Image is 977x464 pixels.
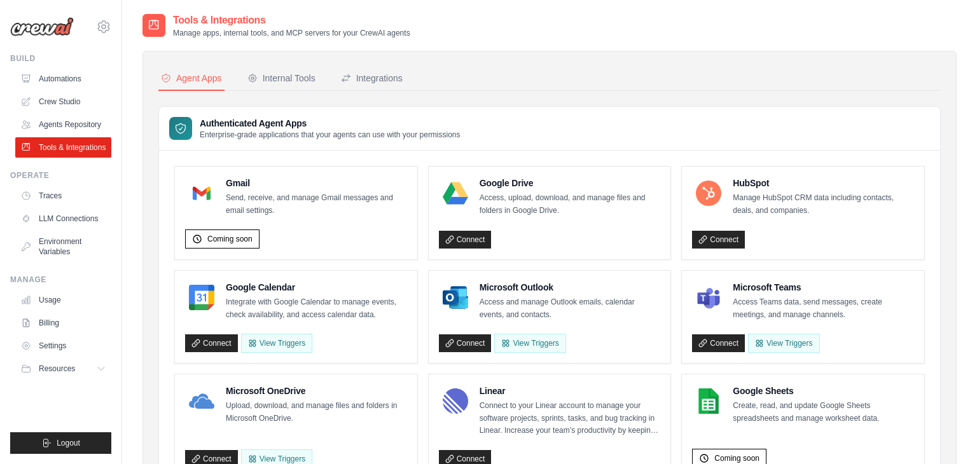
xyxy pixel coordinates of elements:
p: Access Teams data, send messages, create meetings, and manage channels. [733,296,914,321]
h2: Tools & Integrations [173,13,410,28]
p: Manage HubSpot CRM data including contacts, deals, and companies. [733,192,914,217]
img: Google Drive Logo [443,181,468,206]
span: Logout [57,438,80,448]
span: Resources [39,364,75,374]
p: Access, upload, download, and manage files and folders in Google Drive. [480,192,661,217]
: View Triggers [748,334,819,353]
h3: Authenticated Agent Apps [200,117,461,130]
p: Upload, download, and manage files and folders in Microsoft OneDrive. [226,400,407,425]
div: Internal Tools [247,72,315,85]
h4: Microsoft Outlook [480,281,661,294]
a: Connect [439,231,492,249]
p: Manage apps, internal tools, and MCP servers for your CrewAI agents [173,28,410,38]
img: Microsoft Teams Logo [696,285,721,310]
a: Traces [15,186,111,206]
span: Coming soon [714,453,759,463]
a: Connect [692,231,745,249]
a: Tools & Integrations [15,137,111,158]
img: Google Sheets Logo [696,388,721,414]
h4: Linear [480,385,661,397]
h4: Google Sheets [733,385,914,397]
span: Coming soon [207,234,253,244]
a: Billing [15,313,111,333]
button: Agent Apps [158,67,225,91]
div: Agent Apps [161,72,222,85]
a: Usage [15,290,111,310]
a: Automations [15,69,111,89]
div: Integrations [341,72,403,85]
img: HubSpot Logo [696,181,721,206]
img: Gmail Logo [189,181,214,206]
a: Crew Studio [15,92,111,112]
button: View Triggers [241,334,312,353]
a: LLM Connections [15,208,111,229]
h4: HubSpot [733,177,914,189]
img: Linear Logo [443,388,468,414]
img: Logo [10,17,74,36]
img: Microsoft Outlook Logo [443,285,468,310]
div: Operate [10,170,111,181]
p: Integrate with Google Calendar to manage events, check availability, and access calendar data. [226,296,407,321]
a: Connect [185,334,238,352]
p: Connect to your Linear account to manage your software projects, sprints, tasks, and bug tracking... [480,400,661,437]
div: Build [10,53,111,64]
h4: Google Drive [480,177,661,189]
img: Google Calendar Logo [189,285,214,310]
img: Microsoft OneDrive Logo [189,388,214,414]
h4: Gmail [226,177,407,189]
div: Manage [10,275,111,285]
p: Create, read, and update Google Sheets spreadsheets and manage worksheet data. [733,400,914,425]
a: Agents Repository [15,114,111,135]
a: Connect [692,334,745,352]
button: Resources [15,358,111,379]
p: Enterprise-grade applications that your agents can use with your permissions [200,130,461,140]
p: Access and manage Outlook emails, calendar events, and contacts. [480,296,661,321]
button: Logout [10,432,111,454]
h4: Microsoft OneDrive [226,385,407,397]
a: Environment Variables [15,231,111,262]
a: Settings [15,336,111,356]
a: Connect [439,334,492,352]
p: Send, receive, and manage Gmail messages and email settings. [226,192,407,217]
h4: Google Calendar [226,281,407,294]
button: Internal Tools [245,67,318,91]
: View Triggers [494,334,565,353]
h4: Microsoft Teams [733,281,914,294]
button: Integrations [338,67,405,91]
